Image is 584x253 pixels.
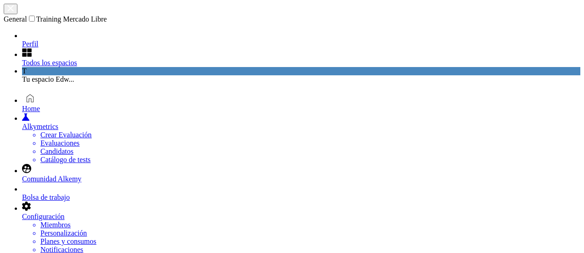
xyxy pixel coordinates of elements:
[36,15,107,23] span: Training Mercado Libre
[22,123,58,130] span: Alkymetrics
[22,175,81,183] span: Comunidad Alkemy
[538,209,584,253] div: Widget de chat
[40,156,90,163] a: Catálogo de tests
[22,75,74,83] span: Tu espacio Edw...
[22,213,64,220] span: Configuración
[22,193,70,201] span: Bolsa de trabajo
[40,131,92,139] a: Crear Evaluación
[22,40,39,48] span: Perfil
[40,237,96,245] a: Planes y consumos
[40,229,87,237] a: Personalización
[40,221,71,229] a: Miembros
[22,31,580,48] a: Perfil
[22,59,77,67] span: Todos los espacios
[40,147,73,155] a: Candidatos
[40,139,79,147] a: Evaluaciones
[22,67,27,75] span: T
[4,15,27,23] span: General
[22,105,40,112] span: Home
[538,209,584,253] iframe: Chat Widget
